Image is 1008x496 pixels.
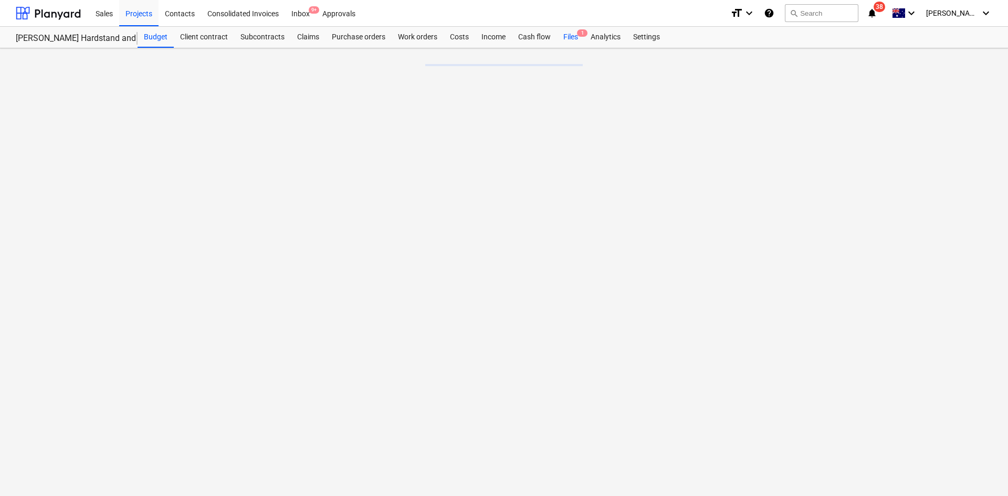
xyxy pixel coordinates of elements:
[557,27,584,48] a: Files1
[557,27,584,48] div: Files
[309,6,319,14] span: 9+
[174,27,234,48] a: Client contract
[392,27,444,48] a: Work orders
[955,446,1008,496] iframe: Chat Widget
[512,27,557,48] a: Cash flow
[138,27,174,48] a: Budget
[475,27,512,48] a: Income
[867,7,877,19] i: notifications
[980,7,992,19] i: keyboard_arrow_down
[584,27,627,48] a: Analytics
[16,33,125,44] div: [PERSON_NAME] Hardstand and Docks
[325,27,392,48] a: Purchase orders
[874,2,885,12] span: 38
[444,27,475,48] a: Costs
[764,7,774,19] i: Knowledge base
[730,7,743,19] i: format_size
[627,27,666,48] a: Settings
[743,7,755,19] i: keyboard_arrow_down
[790,9,798,17] span: search
[577,29,587,37] span: 1
[905,7,918,19] i: keyboard_arrow_down
[785,4,858,22] button: Search
[291,27,325,48] a: Claims
[926,9,979,17] span: [PERSON_NAME]
[234,27,291,48] a: Subcontracts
